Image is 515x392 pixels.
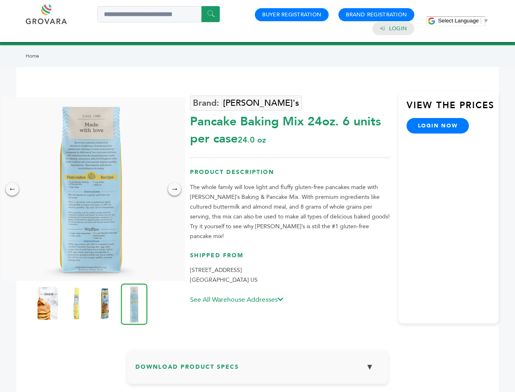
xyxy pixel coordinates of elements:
[135,358,380,382] h3: Download Product Specs
[190,109,390,147] div: Pancake Baking Mix 24oz. 6 units per case
[483,18,488,24] span: ▼
[97,6,220,22] input: Search a product or brand...
[407,118,469,134] a: login now
[346,11,407,18] a: Brand Registration
[190,252,390,266] h3: Shipped From
[262,11,321,18] a: Buyer Registration
[407,99,499,118] h3: View the Prices
[66,287,86,320] img: Pancake & Baking Mix, 24oz. 6 units per case 24.0 oz Nutrition Info
[438,18,488,24] a: Select Language​
[190,168,390,183] h3: Product Description
[438,18,479,24] span: Select Language
[95,287,115,320] img: Pancake & Baking Mix, 24oz. 6 units per case 24.0 oz
[190,265,390,285] p: [STREET_ADDRESS] [GEOGRAPHIC_DATA] US
[360,358,380,376] button: ▼
[389,25,407,32] a: Login
[38,287,58,320] img: Pancake & Baking Mix, 24oz. 6 units per case 24.0 oz Product Label
[190,96,302,111] a: [PERSON_NAME]'s
[6,183,19,196] div: ←
[26,53,39,59] a: Home
[121,283,148,325] img: Pancake & Baking Mix, 24oz. 6 units per case 24.0 oz
[238,134,266,145] span: 24.0 oz
[168,183,181,196] div: →
[190,295,283,304] a: See All Warehouse Addresses
[190,183,390,241] p: The whole family will love light and fluffy gluten-free pancakes made with [PERSON_NAME]’s Baking...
